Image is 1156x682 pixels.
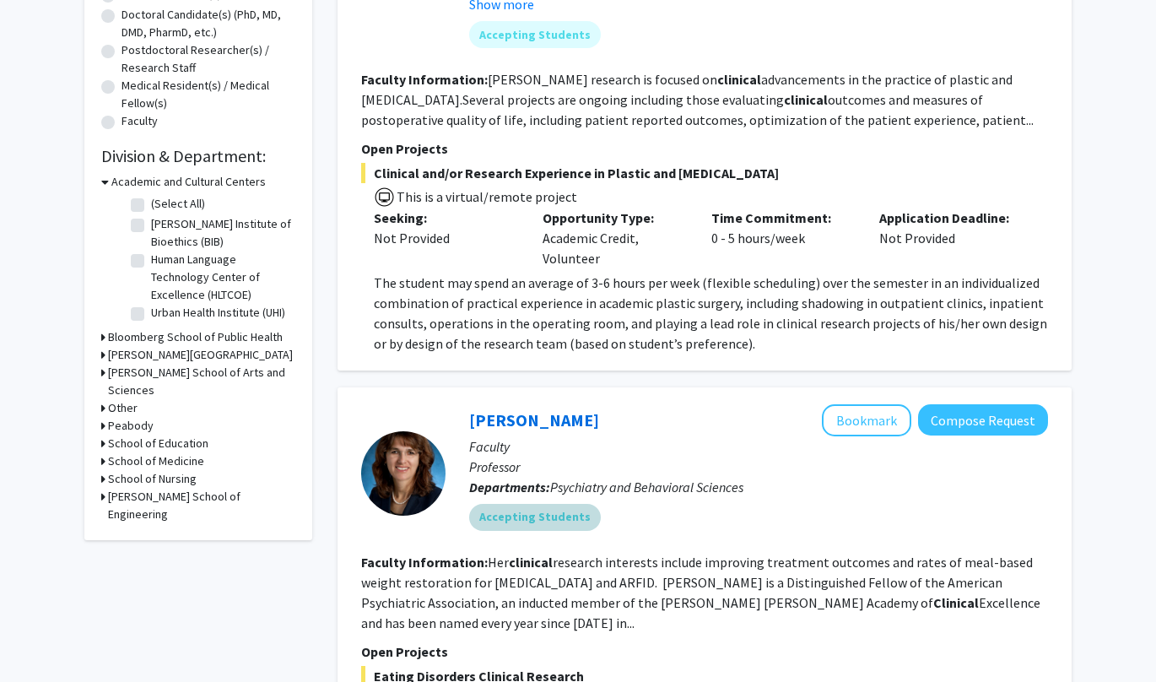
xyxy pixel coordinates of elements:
label: Doctoral Candidate(s) (PhD, MD, DMD, PharmD, etc.) [122,6,295,41]
h3: Bloomberg School of Public Health [108,328,283,346]
div: 0 - 5 hours/week [699,208,867,268]
b: clinical [509,554,553,571]
label: (Select All) [151,195,205,213]
p: Professor [469,457,1048,477]
button: Compose Request to Angela Guarda [918,404,1048,436]
span: Clinical and/or Research Experience in Plastic and [MEDICAL_DATA] [361,163,1048,183]
b: Departments: [469,479,550,495]
h3: School of Medicine [108,452,204,470]
h3: [PERSON_NAME][GEOGRAPHIC_DATA] [108,346,293,364]
h3: [PERSON_NAME] School of Engineering [108,488,295,523]
b: Faculty Information: [361,554,488,571]
b: Faculty Information: [361,71,488,88]
h3: [PERSON_NAME] School of Arts and Sciences [108,364,295,399]
div: Not Provided [374,228,517,248]
p: Opportunity Type: [543,208,686,228]
fg-read-more: [PERSON_NAME] research is focused on advancements in the practice of plastic and [MEDICAL_DATA].S... [361,71,1034,128]
p: Faculty [469,436,1048,457]
label: Medical Resident(s) / Medical Fellow(s) [122,77,295,112]
h2: Division & Department: [101,146,295,166]
span: Psychiatry and Behavioral Sciences [550,479,743,495]
div: Academic Credit, Volunteer [530,208,699,268]
label: Human Language Technology Center of Excellence (HLTCOE) [151,251,291,304]
h3: School of Education [108,435,208,452]
button: Add Angela Guarda to Bookmarks [822,404,911,436]
label: Postdoctoral Researcher(s) / Research Staff [122,41,295,77]
span: This is a virtual/remote project [395,188,577,205]
b: clinical [717,71,761,88]
label: Urban Health Institute (UHI) [151,304,285,322]
h3: Peabody [108,417,154,435]
fg-read-more: Her research interests include improving treatment outcomes and rates of meal-based weight restor... [361,554,1040,631]
span: The student may spend an average of 3-6 hours per week (flexible scheduling) over the semester in... [374,274,1047,352]
a: [PERSON_NAME] [469,409,599,430]
p: Open Projects [361,641,1048,662]
h3: Academic and Cultural Centers [111,173,266,191]
label: Faculty [122,112,158,130]
iframe: Chat [13,606,72,669]
div: Not Provided [867,208,1035,268]
p: Time Commitment: [711,208,855,228]
b: clinical [784,91,828,108]
mat-chip: Accepting Students [469,21,601,48]
h3: School of Nursing [108,470,197,488]
label: [PERSON_NAME] Institute of Bioethics (BIB) [151,215,291,251]
p: Seeking: [374,208,517,228]
p: Open Projects [361,138,1048,159]
p: Application Deadline: [879,208,1023,228]
mat-chip: Accepting Students [469,504,601,531]
h3: Other [108,399,138,417]
b: Clinical [933,594,979,611]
